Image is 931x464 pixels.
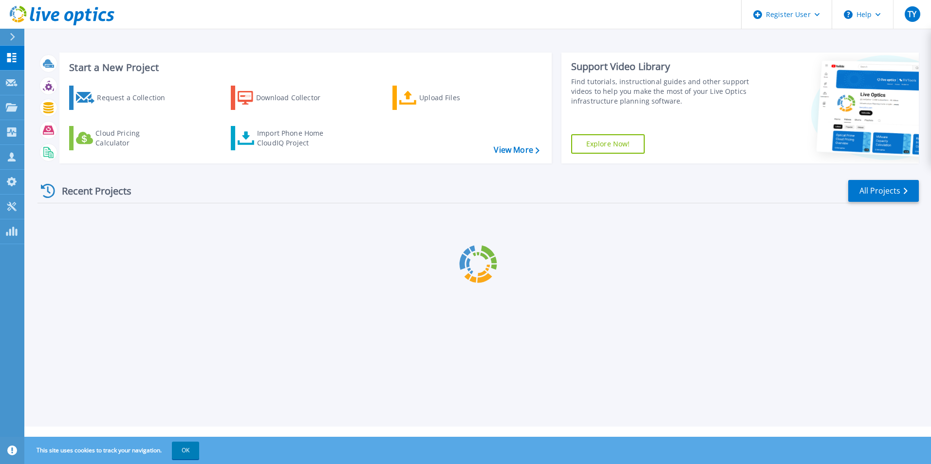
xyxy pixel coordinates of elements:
[69,62,539,73] h3: Start a New Project
[392,86,501,110] a: Upload Files
[419,88,497,107] div: Upload Files
[571,60,753,73] div: Support Video Library
[256,88,334,107] div: Download Collector
[69,86,178,110] a: Request a Collection
[27,442,199,459] span: This site uses cookies to track your navigation.
[95,128,173,148] div: Cloud Pricing Calculator
[69,126,178,150] a: Cloud Pricing Calculator
[571,77,753,106] div: Find tutorials, instructional guides and other support videos to help you make the most of your L...
[257,128,333,148] div: Import Phone Home CloudIQ Project
[848,180,919,202] a: All Projects
[571,134,645,154] a: Explore Now!
[172,442,199,459] button: OK
[494,145,539,155] a: View More
[97,88,175,107] div: Request a Collection
[231,86,339,110] a: Download Collector
[908,10,916,18] span: TY
[37,179,145,203] div: Recent Projects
